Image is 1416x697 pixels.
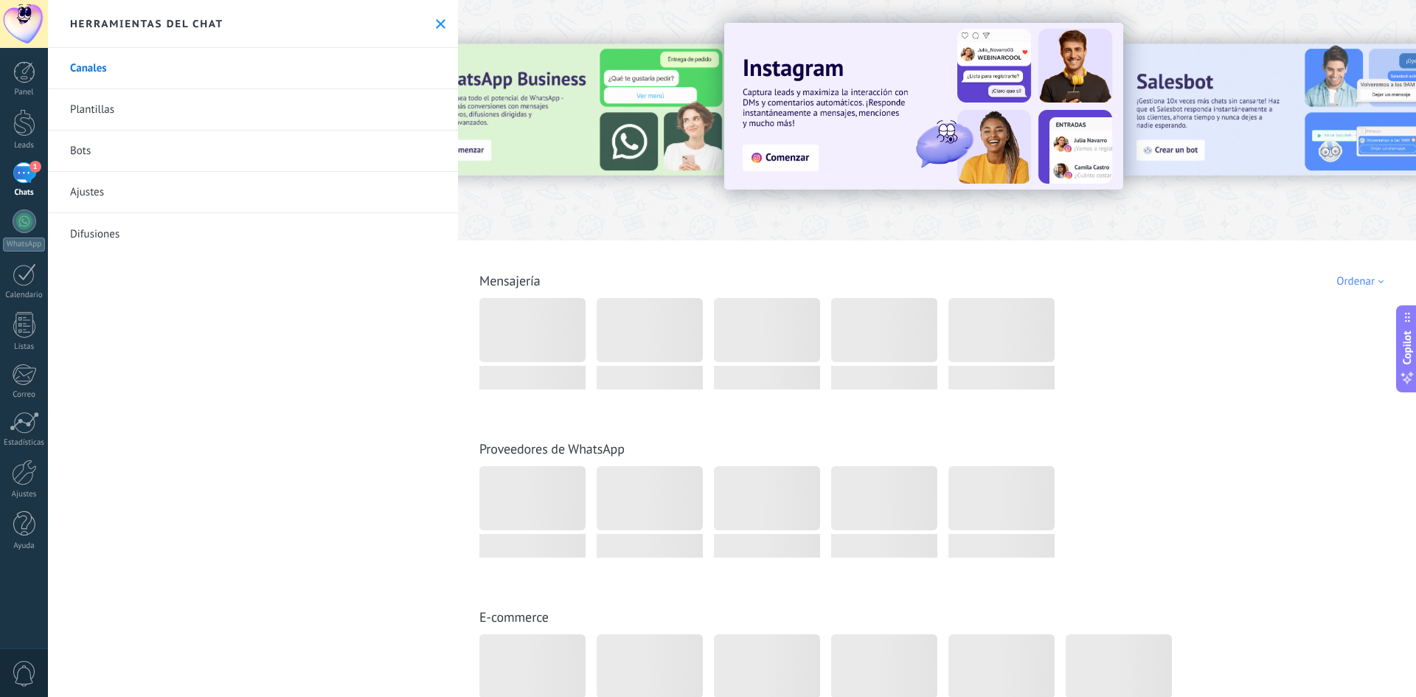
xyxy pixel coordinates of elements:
span: Copilot [1400,330,1415,364]
img: Slide 3 [417,44,731,176]
div: WhatsApp [3,237,45,252]
div: Panel [3,88,46,97]
div: Leads [3,141,46,150]
h2: Herramientas del chat [70,17,223,30]
div: Ayuda [3,541,46,551]
div: Chats [3,188,46,198]
div: Estadísticas [3,438,46,448]
a: Proveedores de WhatsApp [479,440,625,457]
a: Ajustes [48,172,458,213]
a: E-commerce [479,608,549,625]
a: Canales [48,48,458,89]
a: Bots [48,131,458,172]
div: Calendario [3,291,46,300]
span: 1 [29,161,41,173]
div: Correo [3,390,46,400]
img: Slide 1 [724,23,1123,190]
a: Difusiones [48,213,458,254]
div: Ajustes [3,490,46,499]
div: Listas [3,342,46,352]
div: Ordenar [1336,274,1389,288]
a: Plantillas [48,89,458,131]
